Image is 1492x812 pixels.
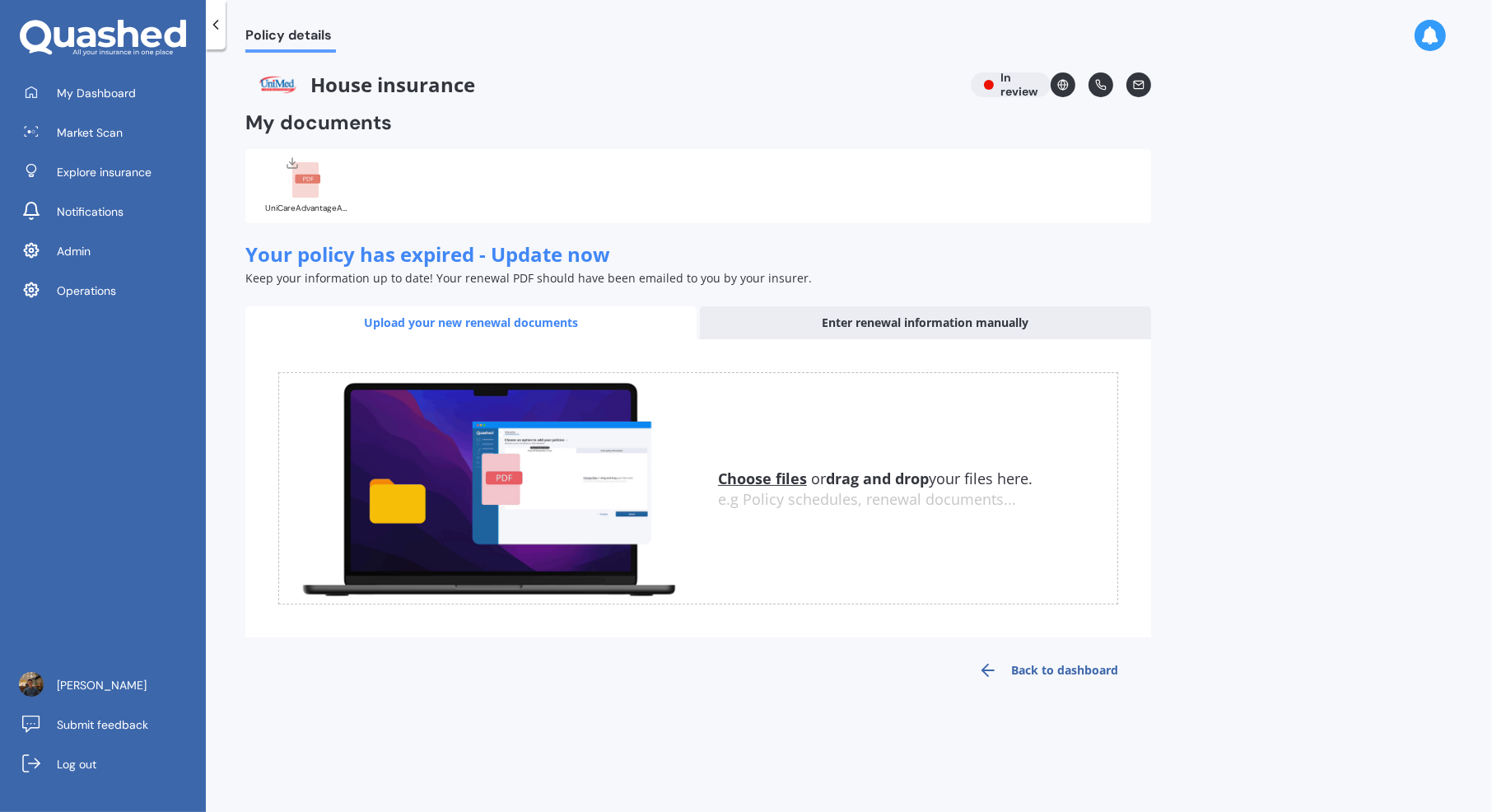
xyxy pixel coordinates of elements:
span: Explore insurance [57,164,152,180]
div: Upload your new renewal documents [245,306,697,339]
div: UniCareAdvantageAdd.2025.pdf [265,204,347,212]
span: or your files here. [718,469,1033,488]
a: Operations [12,274,206,307]
span: House insurance [245,72,958,97]
span: Log out [57,756,96,772]
a: Back to dashboard [945,651,1151,690]
span: Notifications [57,203,124,220]
span: My Dashboard [57,85,136,101]
a: Log out [12,748,206,781]
div: e.g Policy schedules, renewal documents... [718,491,1117,509]
a: Explore insurance [12,156,206,189]
a: Admin [12,235,206,268]
a: My Dashboard [12,77,206,110]
a: Submit feedback [12,708,206,741]
span: Submit feedback [57,716,148,733]
span: Keep your information up to date! Your renewal PDF should have been emailed to you by your insurer. [245,270,812,286]
span: [PERSON_NAME] [57,677,147,693]
a: Market Scan [12,116,206,149]
span: Market Scan [57,124,123,141]
b: drag and drop [826,469,929,488]
div: Enter renewal information manually [700,306,1151,339]
h2: My documents [245,110,392,136]
u: Choose files [718,469,807,488]
span: Admin [57,243,91,259]
span: Operations [57,282,116,299]
a: Notifications [12,195,206,228]
img: upload.de96410c8ce839c3fdd5.gif [279,373,698,604]
span: Policy details [245,27,336,49]
span: Your policy has expired - Update now [245,240,610,268]
img: UniMed.png [245,72,310,97]
img: ACg8ocJLa-csUtcL-80ItbA20QSwDJeqfJvWfn8fgM9RBEIPTcSLDHdf=s96-c [19,672,44,697]
a: [PERSON_NAME] [12,669,206,702]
